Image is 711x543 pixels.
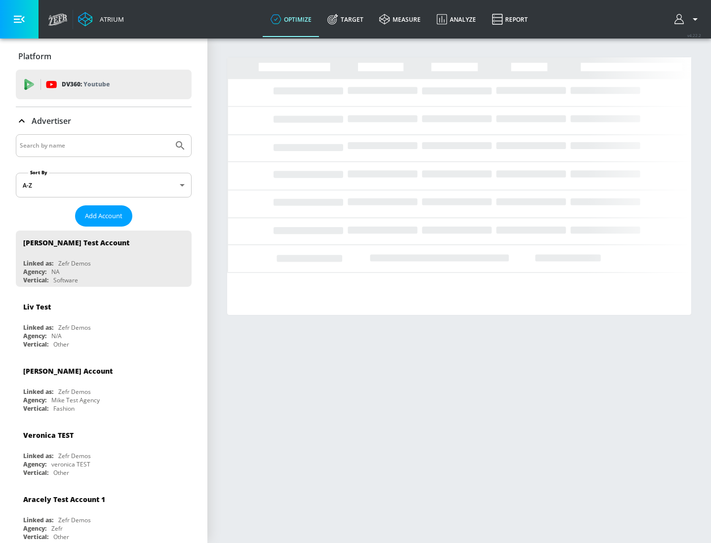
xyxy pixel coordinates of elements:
[687,33,701,38] span: v 4.22.2
[85,210,122,222] span: Add Account
[51,460,90,468] div: veronica TEST
[16,173,192,197] div: A-Z
[23,259,53,268] div: Linked as:
[16,359,192,415] div: [PERSON_NAME] AccountLinked as:Zefr DemosAgency:Mike Test AgencyVertical:Fashion
[58,452,91,460] div: Zefr Demos
[429,1,484,37] a: Analyze
[23,430,74,440] div: Veronica TEST
[16,423,192,479] div: Veronica TESTLinked as:Zefr DemosAgency:veronica TESTVertical:Other
[23,388,53,396] div: Linked as:
[371,1,429,37] a: measure
[18,51,51,62] p: Platform
[16,231,192,287] div: [PERSON_NAME] Test AccountLinked as:Zefr DemosAgency:NAVertical:Software
[51,396,100,404] div: Mike Test Agency
[23,404,48,413] div: Vertical:
[23,468,48,477] div: Vertical:
[23,495,105,504] div: Aracely Test Account 1
[16,295,192,351] div: Liv TestLinked as:Zefr DemosAgency:N/AVertical:Other
[78,12,124,27] a: Atrium
[58,388,91,396] div: Zefr Demos
[23,302,51,311] div: Liv Test
[53,533,69,541] div: Other
[75,205,132,227] button: Add Account
[23,268,46,276] div: Agency:
[53,468,69,477] div: Other
[23,524,46,533] div: Agency:
[23,533,48,541] div: Vertical:
[23,460,46,468] div: Agency:
[96,15,124,24] div: Atrium
[16,107,192,135] div: Advertiser
[484,1,536,37] a: Report
[58,259,91,268] div: Zefr Demos
[23,332,46,340] div: Agency:
[23,396,46,404] div: Agency:
[28,169,49,176] label: Sort By
[23,452,53,460] div: Linked as:
[62,79,110,90] p: DV360:
[58,516,91,524] div: Zefr Demos
[319,1,371,37] a: Target
[23,276,48,284] div: Vertical:
[23,238,129,247] div: [PERSON_NAME] Test Account
[23,516,53,524] div: Linked as:
[20,139,169,152] input: Search by name
[263,1,319,37] a: optimize
[51,268,60,276] div: NA
[16,70,192,99] div: DV360: Youtube
[58,323,91,332] div: Zefr Demos
[23,366,113,376] div: [PERSON_NAME] Account
[51,332,62,340] div: N/A
[51,524,63,533] div: Zefr
[23,323,53,332] div: Linked as:
[16,42,192,70] div: Platform
[53,340,69,349] div: Other
[23,340,48,349] div: Vertical:
[83,79,110,89] p: Youtube
[32,116,71,126] p: Advertiser
[53,276,78,284] div: Software
[53,404,75,413] div: Fashion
